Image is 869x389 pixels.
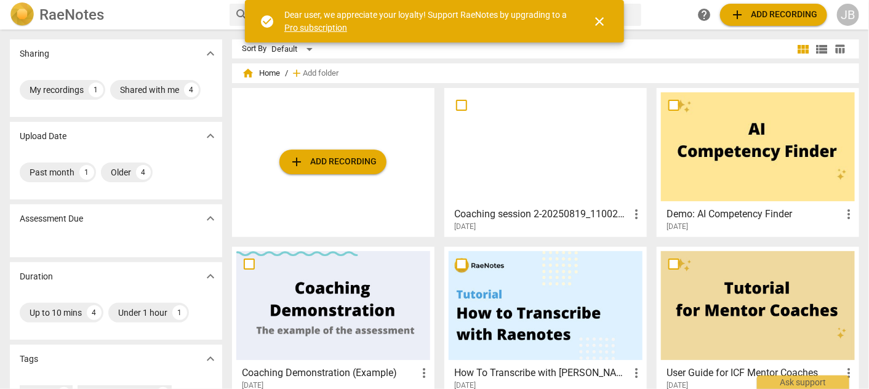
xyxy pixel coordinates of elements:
[454,207,629,222] h3: Coaching session 2-20250819_110029-Meeting Recording
[814,42,829,57] span: view_list
[720,4,827,26] button: Upload
[30,84,84,96] div: My recordings
[449,92,643,231] a: Coaching session 2-20250819_110029-Meeting Recording[DATE]
[120,84,179,96] div: Shared with me
[831,40,849,58] button: Table view
[39,6,104,23] h2: RaeNotes
[203,129,218,143] span: expand_more
[242,44,266,54] div: Sort By
[454,366,629,380] h3: How To Transcribe with RaeNotes
[284,9,570,34] div: Dear user, we appreciate your loyalty! Support RaeNotes by upgrading to a
[284,23,347,33] a: Pro subscription
[841,366,856,380] span: more_vert
[10,2,34,27] img: Logo
[697,7,711,22] span: help
[242,67,254,79] span: home
[30,307,82,319] div: Up to 10 mins
[203,46,218,61] span: expand_more
[20,270,53,283] p: Duration
[201,44,220,63] button: Show more
[87,305,102,320] div: 4
[303,69,338,78] span: Add folder
[454,222,476,232] span: [DATE]
[812,40,831,58] button: List view
[20,47,49,60] p: Sharing
[629,366,644,380] span: more_vert
[667,222,688,232] span: [DATE]
[835,43,846,55] span: table_chart
[203,269,218,284] span: expand_more
[585,7,614,36] button: Close
[136,165,151,180] div: 4
[289,154,377,169] span: Add recording
[837,4,859,26] button: JB
[629,207,644,222] span: more_vert
[242,366,417,380] h3: Coaching Demonstration (Example)
[201,267,220,286] button: Show more
[290,67,303,79] span: add
[693,4,715,26] a: Help
[184,82,199,97] div: 4
[730,7,817,22] span: Add recording
[201,127,220,145] button: Show more
[20,353,38,366] p: Tags
[79,165,94,180] div: 1
[234,7,249,22] span: search
[201,209,220,228] button: Show more
[260,14,274,29] span: check_circle
[794,40,812,58] button: Tile view
[417,366,431,380] span: more_vert
[10,2,220,27] a: LogoRaeNotes
[203,351,218,366] span: expand_more
[242,67,280,79] span: Home
[757,375,849,389] div: Ask support
[841,207,856,222] span: more_vert
[271,39,317,59] div: Default
[111,166,131,178] div: Older
[201,350,220,368] button: Show more
[796,42,811,57] span: view_module
[20,212,83,225] p: Assessment Due
[661,92,855,231] a: Demo: AI Competency Finder[DATE]
[279,150,386,174] button: Upload
[730,7,745,22] span: add
[289,154,304,169] span: add
[30,166,74,178] div: Past month
[667,366,841,380] h3: User Guide for ICF Mentor Coaches
[285,69,288,78] span: /
[172,305,187,320] div: 1
[592,14,607,29] span: close
[667,207,841,222] h3: Demo: AI Competency Finder
[89,82,103,97] div: 1
[118,307,167,319] div: Under 1 hour
[20,130,66,143] p: Upload Date
[203,211,218,226] span: expand_more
